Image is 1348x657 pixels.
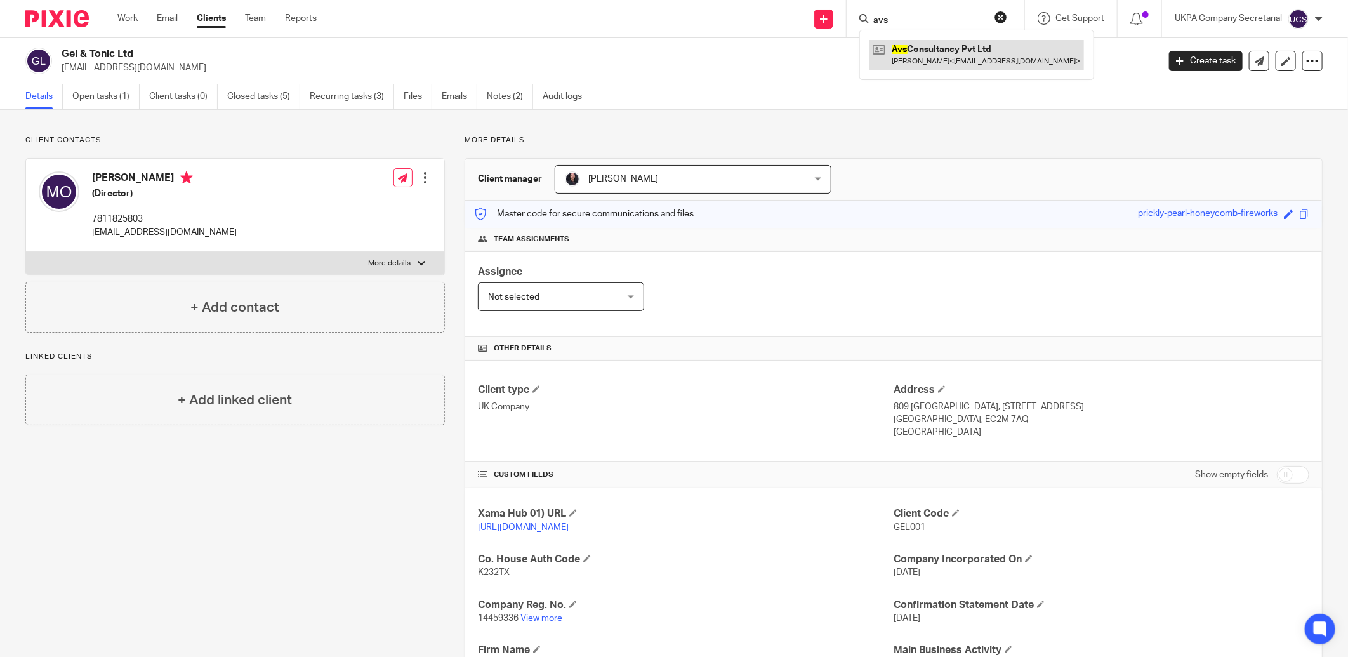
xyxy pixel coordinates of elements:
[25,352,445,362] p: Linked clients
[894,383,1309,397] h4: Address
[894,599,1309,612] h4: Confirmation Statement Date
[478,267,522,277] span: Assignee
[520,614,562,623] a: View more
[475,208,694,220] p: Master code for secure communications and files
[310,84,394,109] a: Recurring tasks (3)
[894,568,920,577] span: [DATE]
[178,390,292,410] h4: + Add linked client
[25,10,89,27] img: Pixie
[478,644,894,657] h4: Firm Name
[404,84,432,109] a: Files
[872,15,986,27] input: Search
[180,171,193,184] i: Primary
[494,343,552,354] span: Other details
[92,171,237,187] h4: [PERSON_NAME]
[72,84,140,109] a: Open tasks (1)
[894,614,920,623] span: [DATE]
[543,84,591,109] a: Audit logs
[92,213,237,225] p: 7811825803
[478,523,569,532] a: [URL][DOMAIN_NAME]
[117,12,138,25] a: Work
[92,226,237,239] p: [EMAIL_ADDRESS][DOMAIN_NAME]
[478,599,894,612] h4: Company Reg. No.
[487,84,533,109] a: Notes (2)
[478,401,894,413] p: UK Company
[894,426,1309,439] p: [GEOGRAPHIC_DATA]
[478,470,894,480] h4: CUSTOM FIELDS
[478,507,894,521] h4: Xama Hub 01) URL
[1195,468,1268,481] label: Show empty fields
[149,84,218,109] a: Client tasks (0)
[197,12,226,25] a: Clients
[285,12,317,25] a: Reports
[478,383,894,397] h4: Client type
[565,171,580,187] img: MicrosoftTeams-image.jfif
[894,401,1309,413] p: 809 [GEOGRAPHIC_DATA], [STREET_ADDRESS]
[1175,12,1282,25] p: UKPA Company Secretarial
[25,48,52,74] img: svg%3E
[62,62,1150,74] p: [EMAIL_ADDRESS][DOMAIN_NAME]
[465,135,1323,145] p: More details
[1138,207,1278,222] div: prickly-pearl-honeycomb-fireworks
[39,171,79,212] img: svg%3E
[62,48,932,61] h2: Gel & Tonic Ltd
[369,258,411,269] p: More details
[478,553,894,566] h4: Co. House Auth Code
[478,173,542,185] h3: Client manager
[494,234,569,244] span: Team assignments
[157,12,178,25] a: Email
[227,84,300,109] a: Closed tasks (5)
[1169,51,1243,71] a: Create task
[588,175,658,183] span: [PERSON_NAME]
[190,298,279,317] h4: + Add contact
[1288,9,1309,29] img: svg%3E
[92,187,237,200] h5: (Director)
[894,413,1309,426] p: [GEOGRAPHIC_DATA], EC2M 7AQ
[245,12,266,25] a: Team
[442,84,477,109] a: Emails
[488,293,539,302] span: Not selected
[25,135,445,145] p: Client contacts
[1055,14,1104,23] span: Get Support
[894,523,925,532] span: GEL001
[994,11,1007,23] button: Clear
[25,84,63,109] a: Details
[478,614,519,623] span: 14459336
[894,553,1309,566] h4: Company Incorporated On
[894,644,1309,657] h4: Main Business Activity
[894,507,1309,521] h4: Client Code
[478,568,510,577] span: K232TX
